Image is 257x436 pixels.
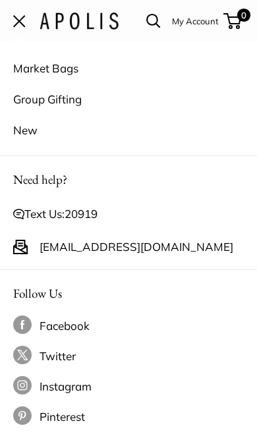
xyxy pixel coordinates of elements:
a: [EMAIL_ADDRESS][DOMAIN_NAME] [40,236,233,258]
p: Follow Us [13,282,244,305]
span: Text Us: [24,204,98,225]
a: Follow us on Facebook [13,315,244,337]
a: Open search [146,14,161,28]
img: Apolis [40,13,119,30]
span: 0 [237,9,250,22]
p: Need help? [13,168,244,191]
a: Group Gifting [13,84,244,115]
a: New [13,115,244,146]
a: My Account [172,13,219,29]
a: 0 [225,13,241,29]
a: Follow us on Instagram [13,376,244,397]
a: 20919 [65,207,98,221]
button: Open menu [13,16,26,26]
a: Follow us on Pinterest [13,406,244,427]
a: Follow us on Twitter [13,346,244,367]
a: Market Bags [13,53,244,84]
